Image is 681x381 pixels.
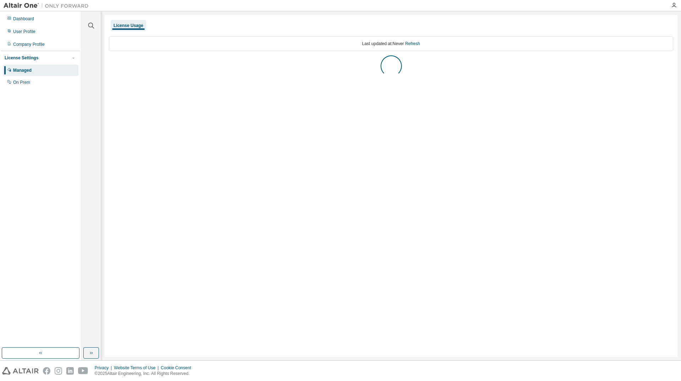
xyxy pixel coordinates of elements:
[2,367,39,375] img: altair_logo.svg
[13,67,32,73] div: Managed
[114,365,161,371] div: Website Terms of Use
[95,371,195,377] p: © 2025 Altair Engineering, Inc. All Rights Reserved.
[13,29,35,34] div: User Profile
[109,36,673,51] div: Last updated at: Never
[66,367,74,375] img: linkedin.svg
[78,367,88,375] img: youtube.svg
[13,42,45,47] div: Company Profile
[405,41,420,46] a: Refresh
[5,55,38,61] div: License Settings
[4,2,92,9] img: Altair One
[13,80,30,85] div: On Prem
[113,23,143,28] div: License Usage
[95,365,114,371] div: Privacy
[55,367,62,375] img: instagram.svg
[161,365,195,371] div: Cookie Consent
[43,367,50,375] img: facebook.svg
[13,16,34,22] div: Dashboard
